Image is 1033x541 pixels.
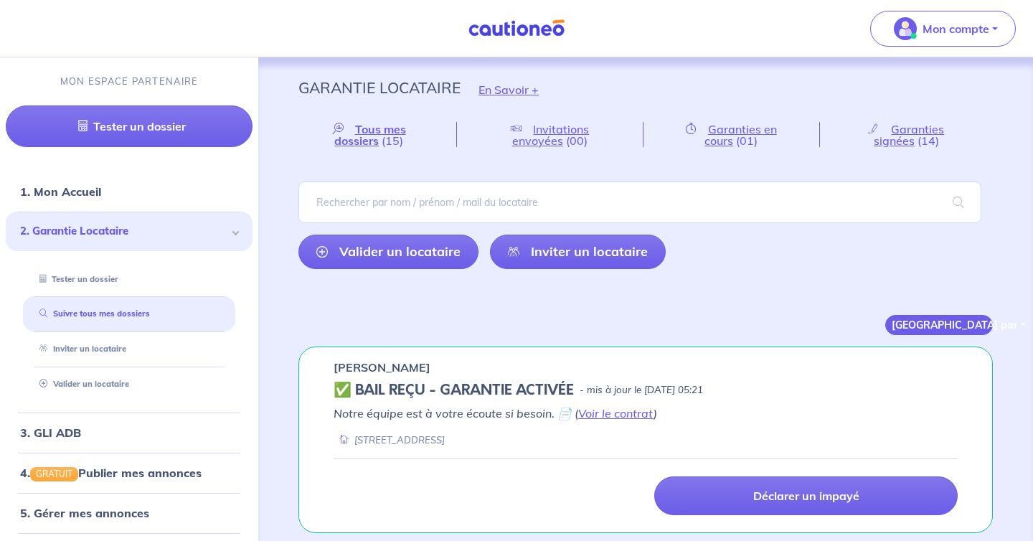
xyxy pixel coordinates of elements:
a: 4.GRATUITPublier mes annonces [20,466,202,480]
div: [STREET_ADDRESS] [334,433,445,447]
span: 2. Garantie Locataire [20,223,227,240]
a: 3. GLI ADB [20,425,81,440]
div: state: CONTRACT-VALIDATED, Context: IN-MANAGEMENT,IN-MANAGEMENT [334,382,958,399]
a: Inviter un locataire [490,235,666,269]
a: Voir le contrat [578,406,654,420]
h5: ✅ BAIL REÇU - GARANTIE ACTIVÉE [334,382,574,399]
div: Valider un locataire [23,372,235,396]
span: (01) [736,133,758,148]
div: 1. Mon Accueil [6,177,253,206]
a: Garanties en cours(01) [643,122,819,147]
button: En Savoir + [461,69,557,110]
p: - mis à jour le [DATE] 05:21 [580,383,703,397]
p: Garantie Locataire [298,75,461,100]
div: Suivre tous mes dossiers [23,302,235,326]
p: Mon compte [923,20,989,37]
a: 5. Gérer mes annonces [20,506,149,520]
a: Inviter un locataire [34,344,126,354]
span: (15) [382,133,403,148]
span: Tous mes dossiers [334,122,406,148]
img: illu_account_valid_menu.svg [894,17,917,40]
a: Tester un dossier [6,105,253,147]
a: Tous mes dossiers(15) [298,122,456,147]
button: illu_account_valid_menu.svgMon compte [870,11,1016,47]
a: 1. Mon Accueil [20,184,101,199]
div: Inviter un locataire [23,337,235,361]
div: 2. Garantie Locataire [6,212,253,251]
span: (14) [918,133,939,148]
span: (00) [566,133,588,148]
a: Suivre tous mes dossiers [34,309,150,319]
span: Garanties en cours [704,122,777,148]
em: Notre équipe est à votre écoute si besoin. 📄 ( ) [334,406,657,420]
div: Tester un dossier [23,268,235,291]
a: Valider un locataire [298,235,478,269]
span: search [935,182,981,222]
p: Déclarer un impayé [753,489,859,503]
p: MON ESPACE PARTENAIRE [60,75,199,88]
a: Tester un dossier [34,274,118,284]
img: Cautioneo [463,19,570,37]
span: Invitations envoyées [512,122,590,148]
div: 3. GLI ADB [6,418,253,447]
a: Garanties signées(14) [820,122,993,147]
a: Valider un locataire [34,379,129,389]
div: 5. Gérer mes annonces [6,499,253,527]
input: Rechercher par nom / prénom / mail du locataire [298,182,981,223]
div: 4.GRATUITPublier mes annonces [6,458,253,487]
a: Invitations envoyées(00) [457,122,643,147]
p: [PERSON_NAME] [334,359,430,376]
a: Déclarer un impayé [654,476,958,515]
span: Garanties signées [874,122,945,148]
button: [GEOGRAPHIC_DATA] par [885,315,993,335]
